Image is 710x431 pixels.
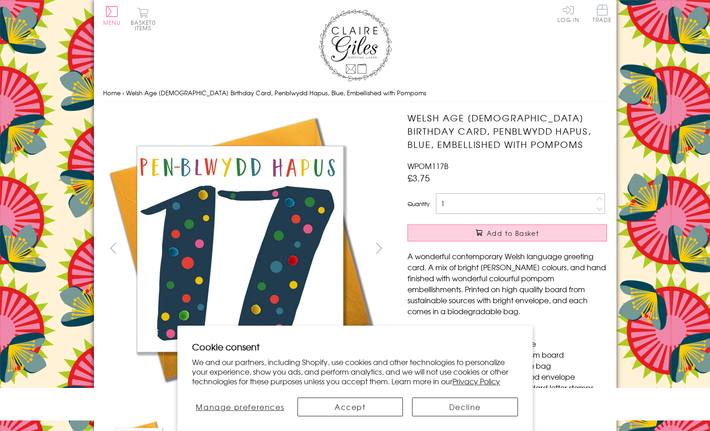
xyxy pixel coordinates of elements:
[407,200,429,208] label: Quantity
[407,171,430,184] span: £3.75
[192,398,288,416] button: Manage preferences
[126,88,426,97] span: Welsh Age [DEMOGRAPHIC_DATA] Birthday Card, Penblwydd Hapus, Blue, Embellished with Pompoms
[412,398,518,416] button: Decline
[103,111,378,386] img: Welsh Age 17 Birthday Card, Penblwydd Hapus, Blue, Embellished with Pompoms
[192,340,518,353] h2: Cookie consent
[557,5,579,22] a: Log In
[407,111,607,151] h1: Welsh Age [DEMOGRAPHIC_DATA] Birthday Card, Penblwydd Hapus, Blue, Embellished with Pompoms
[297,398,403,416] button: Accept
[135,18,156,32] span: 0 items
[319,9,392,82] img: Claire Giles Greetings Cards
[103,88,121,97] a: Home
[122,88,124,97] span: ›
[407,160,448,171] span: WPOM117B
[593,5,612,22] span: Trade
[407,251,607,316] p: A wonderful contemporary Welsh language greeting card. A mix of bright [PERSON_NAME] colours, and...
[369,238,389,258] button: next
[487,229,539,238] span: Add to Basket
[389,111,664,386] img: Welsh Age 17 Birthday Card, Penblwydd Hapus, Blue, Embellished with Pompoms
[407,224,607,241] button: Add to Basket
[452,376,500,387] a: Privacy Policy
[103,18,121,27] span: Menu
[103,84,607,103] nav: breadcrumbs
[131,7,156,31] button: Basket0 items
[192,357,518,386] p: We and our partners, including Shopify, use cookies and other technologies to personalize your ex...
[593,5,612,24] a: Trade
[103,6,121,25] button: Menu
[196,401,284,412] span: Manage preferences
[103,238,124,258] button: prev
